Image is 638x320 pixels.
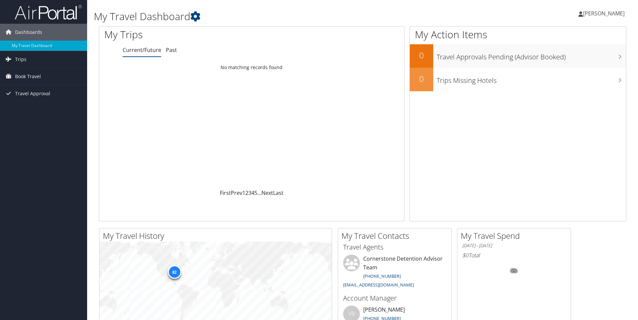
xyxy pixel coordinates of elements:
h1: My Action Items [410,28,626,42]
a: [PHONE_NUMBER] [363,273,401,279]
a: 4 [251,189,254,197]
li: Cornerstone Detention Advisor Team [340,255,450,290]
h2: 0 [410,73,433,85]
tspan: 0% [511,269,517,273]
a: 3 [248,189,251,197]
span: Travel Approval [15,85,50,102]
a: 2 [245,189,248,197]
a: Next [261,189,273,197]
span: Book Travel [15,68,41,85]
span: … [257,189,261,197]
a: Past [166,46,177,54]
h2: My Travel Contacts [341,230,451,242]
h1: My Trips [104,28,272,42]
a: Last [273,189,283,197]
img: airportal-logo.png [15,4,82,20]
a: [EMAIL_ADDRESS][DOMAIN_NAME] [343,282,414,288]
div: 82 [168,265,181,279]
a: 5 [254,189,257,197]
h3: Trips Missing Hotels [437,72,626,85]
h1: My Travel Dashboard [94,9,452,23]
a: 0Travel Approvals Pending (Advisor Booked) [410,44,626,68]
a: Current/Future [123,46,161,54]
h6: [DATE] - [DATE] [462,243,566,249]
h6: Total [462,252,566,259]
td: No matching records found [99,61,404,73]
span: [PERSON_NAME] [583,10,625,17]
a: 0Trips Missing Hotels [410,68,626,91]
h3: Travel Approvals Pending (Advisor Booked) [437,49,626,62]
h3: Travel Agents [343,243,446,252]
a: Prev [231,189,242,197]
a: [PERSON_NAME] [578,3,631,23]
h2: My Travel History [103,230,332,242]
span: $0 [462,252,468,259]
span: Dashboards [15,24,42,41]
a: 1 [242,189,245,197]
a: First [220,189,231,197]
h2: 0 [410,50,433,61]
h2: My Travel Spend [461,230,571,242]
span: Trips [15,51,26,68]
h3: Account Manager [343,294,446,303]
